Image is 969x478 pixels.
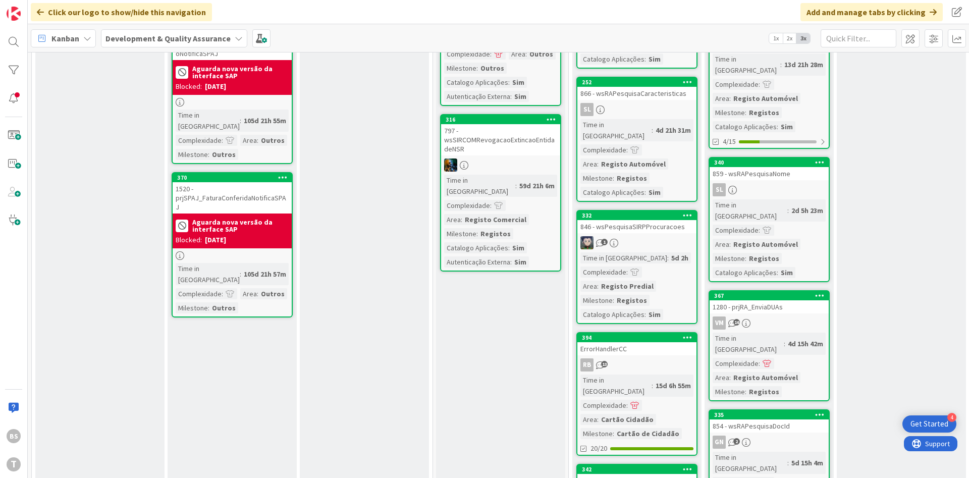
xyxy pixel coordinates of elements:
div: Open Get Started checklist, remaining modules: 4 [902,415,956,433]
span: 20/20 [590,443,607,454]
span: : [729,93,731,104]
div: Area [580,158,597,170]
div: Area [444,214,461,225]
div: Blocked: [176,81,202,92]
div: 3671280 - prjRA_EnviaDUAs [710,291,829,313]
div: 5d 2h [669,252,691,263]
div: Milestone [444,228,476,239]
span: : [525,48,527,60]
span: : [777,121,778,132]
div: Time in [GEOGRAPHIC_DATA] [444,175,515,197]
span: 2x [783,33,796,43]
div: SL [577,103,696,116]
div: SL [580,103,594,116]
span: : [222,288,223,299]
div: Registo Comercial [462,214,529,225]
span: : [208,302,209,313]
div: Outros [258,135,287,146]
span: : [626,267,628,278]
div: 59d 21h 6m [517,180,557,191]
span: : [787,457,789,468]
div: 394 [577,333,696,342]
div: Click our logo to show/hide this navigation [31,3,212,21]
div: Cartão de Cidadão [614,428,682,439]
span: Kanban [51,32,79,44]
div: Sim [646,54,663,65]
span: : [510,91,512,102]
span: : [461,214,462,225]
div: Milestone [580,295,613,306]
div: Catalogo Aplicações [580,187,644,198]
div: 340 [710,158,829,167]
div: Registos [614,295,650,306]
div: Complexidade [176,288,222,299]
div: 332 [577,211,696,220]
b: Development & Quality Assurance [105,33,231,43]
div: Milestone [580,428,613,439]
span: 13 [601,361,608,367]
span: : [745,386,746,397]
div: Sim [512,91,529,102]
span: Support [21,2,46,14]
div: [DATE] [205,235,226,245]
div: Registos [746,253,782,264]
div: Complexidade [580,144,626,155]
div: 13d 21h 28m [782,59,826,70]
div: SL [710,183,829,196]
div: Complexidade [580,400,626,411]
div: Outros [258,288,287,299]
div: Milestone [713,107,745,118]
div: 105d 21h 55m [241,115,289,126]
div: Catalogo Aplicações [444,242,508,253]
b: Aguarda nova versão da interface SAP [192,219,289,233]
div: Area [713,239,729,250]
div: Milestone [713,386,745,397]
div: Time in [GEOGRAPHIC_DATA] [580,252,667,263]
div: Catalogo Aplicações [580,309,644,320]
div: 332 [582,212,696,219]
span: : [745,107,746,118]
div: Sim [778,267,795,278]
div: Milestone [444,63,476,74]
div: 342 [577,465,696,474]
span: : [787,205,789,216]
div: Area [240,288,257,299]
span: : [652,125,653,136]
div: Time in [GEOGRAPHIC_DATA] [176,263,240,285]
div: 316 [441,115,560,124]
div: BS [7,429,21,443]
div: SL [713,183,726,196]
span: 1 [601,239,608,245]
div: Area [240,135,257,146]
div: 342 [582,466,696,473]
div: Milestone [580,173,613,184]
span: : [613,295,614,306]
div: Milestone [176,302,208,313]
div: Area [580,281,597,292]
div: Autenticação Externa [444,256,510,268]
div: Sim [646,187,663,198]
div: 370 [173,173,292,182]
span: : [240,115,241,126]
span: : [597,281,599,292]
div: 252 [577,78,696,87]
div: 394ErrorHandlerCC [577,333,696,355]
div: Complexidade [444,48,490,60]
span: : [780,59,782,70]
div: Registo Automóvel [731,93,800,104]
div: Milestone [176,149,208,160]
div: Complexidade [176,135,222,146]
div: Complexidade [713,79,759,90]
span: : [490,200,492,211]
span: : [644,187,646,198]
div: 340859 - wsRAPesquisaNome [710,158,829,180]
div: 1280 - prjRA_EnviaDUAs [710,300,829,313]
span: : [784,338,785,349]
div: Area [713,93,729,104]
div: RB [577,358,696,371]
div: VM [713,316,726,330]
div: Catalogo Aplicações [580,54,644,65]
span: : [759,79,760,90]
span: : [510,256,512,268]
div: 367 [714,292,829,299]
